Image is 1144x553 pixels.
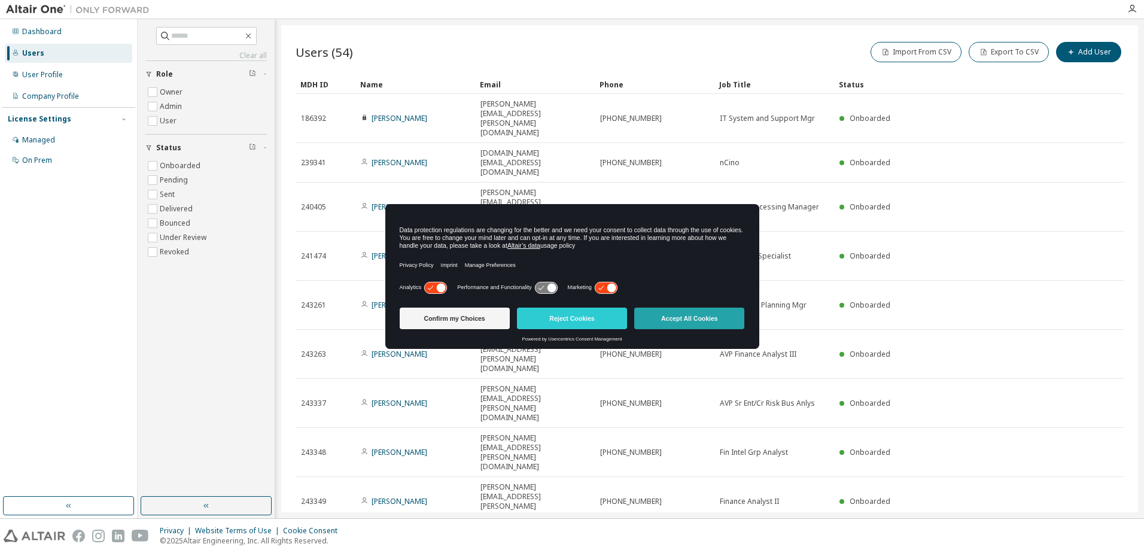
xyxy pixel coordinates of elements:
[22,70,63,80] div: User Profile
[850,447,890,457] span: Onboarded
[850,113,890,123] span: Onboarded
[850,349,890,359] span: Onboarded
[4,530,65,542] img: altair_logo.svg
[720,300,807,310] span: VP Financial Planning Mgr
[600,448,662,457] span: [PHONE_NUMBER]
[249,69,256,79] span: Clear filter
[850,251,890,261] span: Onboarded
[600,350,662,359] span: [PHONE_NUMBER]
[160,99,184,114] label: Admin
[372,113,427,123] a: [PERSON_NAME]
[372,398,427,408] a: [PERSON_NAME]
[372,157,427,168] a: [PERSON_NAME]
[160,216,193,230] label: Bounced
[720,399,815,408] span: AVP Sr Ent/Cr Risk Bus Anlys
[132,530,149,542] img: youtube.svg
[969,42,1049,62] button: Export To CSV
[145,135,267,161] button: Status
[871,42,962,62] button: Import From CSV
[160,114,179,128] label: User
[301,202,326,212] span: 240405
[301,158,326,168] span: 239341
[480,482,589,521] span: [PERSON_NAME][EMAIL_ADDRESS][PERSON_NAME][DOMAIN_NAME]
[720,497,779,506] span: Finance Analyst II
[850,398,890,408] span: Onboarded
[720,158,740,168] span: nCino
[372,300,427,310] a: [PERSON_NAME]
[160,245,191,259] label: Revoked
[22,135,55,145] div: Managed
[1056,42,1121,62] button: Add User
[850,300,890,310] span: Onboarded
[160,159,203,173] label: Onboarded
[156,143,181,153] span: Status
[720,350,796,359] span: AVP Finance Analyst III
[719,75,829,94] div: Job Title
[283,526,345,536] div: Cookie Consent
[600,202,662,212] span: [PHONE_NUMBER]
[145,61,267,87] button: Role
[372,496,427,506] a: [PERSON_NAME]
[301,350,326,359] span: 243263
[22,27,62,37] div: Dashboard
[720,202,819,212] span: VP Item Processing Manager
[839,75,1061,94] div: Status
[600,158,662,168] span: [PHONE_NUMBER]
[160,173,190,187] label: Pending
[160,536,345,546] p: © 2025 Altair Engineering, Inc. All Rights Reserved.
[22,156,52,165] div: On Prem
[850,157,890,168] span: Onboarded
[480,188,589,226] span: [PERSON_NAME][EMAIL_ADDRESS][PERSON_NAME][DOMAIN_NAME]
[480,335,589,373] span: [PERSON_NAME][EMAIL_ADDRESS][PERSON_NAME][DOMAIN_NAME]
[372,251,427,261] a: [PERSON_NAME]
[195,526,283,536] div: Website Terms of Use
[22,92,79,101] div: Company Profile
[301,114,326,123] span: 186392
[301,251,326,261] span: 241474
[160,187,177,202] label: Sent
[300,75,351,94] div: MDH ID
[22,48,44,58] div: Users
[8,114,71,124] div: License Settings
[480,75,590,94] div: Email
[480,433,589,472] span: [PERSON_NAME][EMAIL_ADDRESS][PERSON_NAME][DOMAIN_NAME]
[249,143,256,153] span: Clear filter
[160,230,209,245] label: Under Review
[480,99,589,138] span: [PERSON_NAME][EMAIL_ADDRESS][PERSON_NAME][DOMAIN_NAME]
[301,300,326,310] span: 243261
[600,399,662,408] span: [PHONE_NUMBER]
[156,69,173,79] span: Role
[850,202,890,212] span: Onboarded
[72,530,85,542] img: facebook.svg
[600,114,662,123] span: [PHONE_NUMBER]
[360,75,470,94] div: Name
[372,349,427,359] a: [PERSON_NAME]
[480,148,589,177] span: [DOMAIN_NAME][EMAIL_ADDRESS][DOMAIN_NAME]
[720,448,788,457] span: Fin Intel Grp Analyst
[160,526,195,536] div: Privacy
[720,114,815,123] span: IT System and Support Mgr
[301,497,326,506] span: 243349
[145,51,267,60] a: Clear all
[480,384,589,423] span: [PERSON_NAME][EMAIL_ADDRESS][PERSON_NAME][DOMAIN_NAME]
[6,4,156,16] img: Altair One
[301,399,326,408] span: 243337
[372,447,427,457] a: [PERSON_NAME]
[296,44,353,60] span: Users (54)
[160,85,185,99] label: Owner
[372,202,427,212] a: [PERSON_NAME]
[600,75,710,94] div: Phone
[301,448,326,457] span: 243348
[850,496,890,506] span: Onboarded
[112,530,124,542] img: linkedin.svg
[160,202,195,216] label: Delivered
[600,497,662,506] span: [PHONE_NUMBER]
[92,530,105,542] img: instagram.svg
